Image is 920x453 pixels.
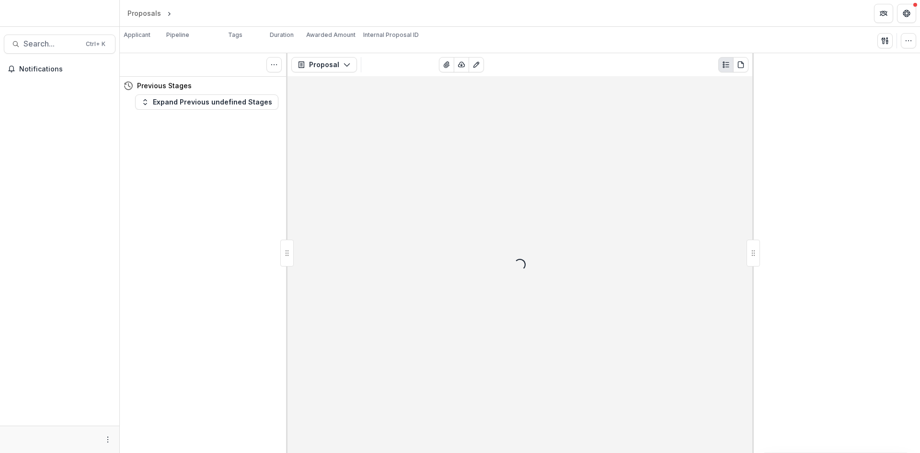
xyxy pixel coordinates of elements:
div: Ctrl + K [84,39,107,49]
button: Partners [874,4,893,23]
p: Internal Proposal ID [363,31,419,39]
h4: Previous Stages [137,81,192,91]
button: Proposal [291,57,357,72]
button: More [102,434,114,445]
p: Awarded Amount [306,31,356,39]
button: Get Help [897,4,916,23]
p: Applicant [124,31,150,39]
span: Search... [23,39,80,48]
button: Edit as form [469,57,484,72]
a: Proposals [124,6,165,20]
button: Toggle View Cancelled Tasks [266,57,282,72]
p: Duration [270,31,294,39]
button: View Attached Files [439,57,454,72]
p: Pipeline [166,31,189,39]
span: Notifications [19,65,112,73]
button: Expand Previous undefined Stages [135,94,278,110]
div: Proposals [127,8,161,18]
button: Plaintext view [718,57,734,72]
button: PDF view [733,57,748,72]
button: Notifications [4,61,115,77]
nav: breadcrumb [124,6,214,20]
button: Search... [4,35,115,54]
p: Tags [228,31,242,39]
